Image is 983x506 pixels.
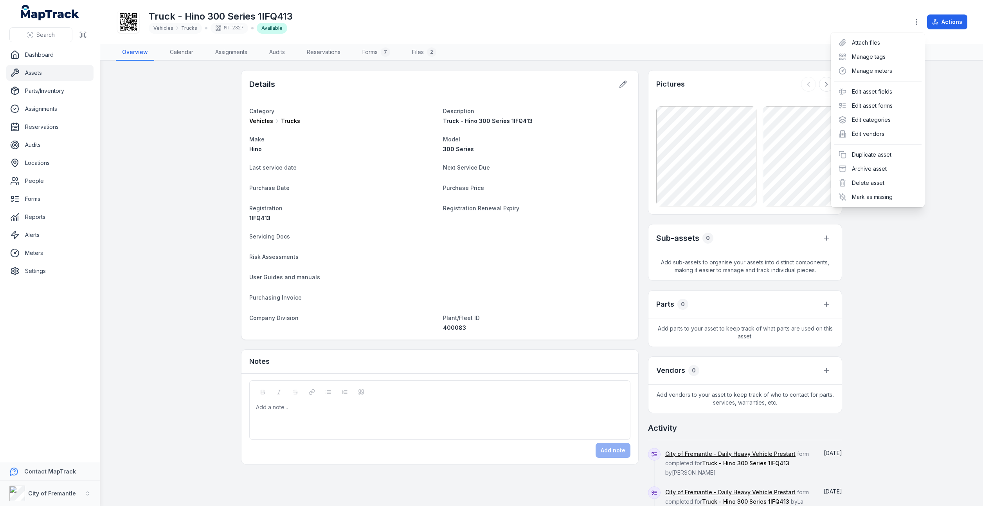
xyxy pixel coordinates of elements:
div: Manage tags [834,50,922,64]
div: Edit vendors [834,127,922,141]
div: Mark as missing [834,190,922,204]
div: Archive asset [834,162,922,176]
div: Manage meters [834,64,922,78]
div: Delete asset [834,176,922,190]
div: Edit asset forms [834,99,922,113]
div: Edit asset fields [834,85,922,99]
div: Edit categories [834,113,922,127]
div: Duplicate asset [834,148,922,162]
div: Attach files [834,36,922,50]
